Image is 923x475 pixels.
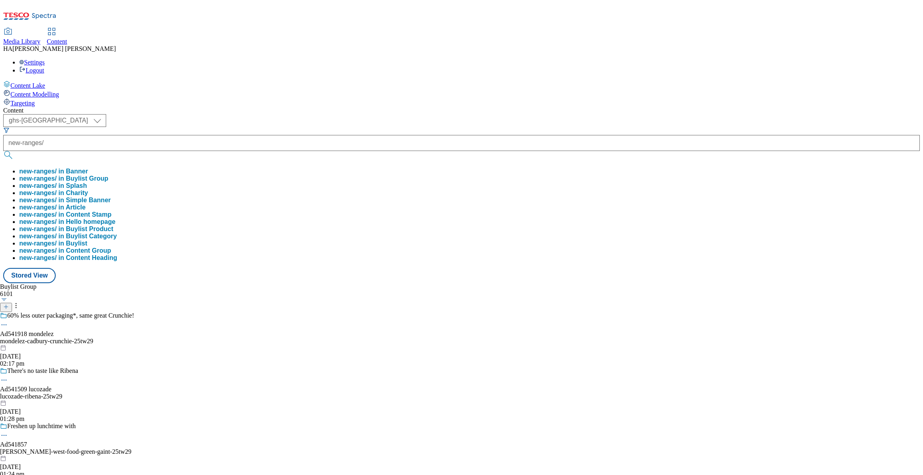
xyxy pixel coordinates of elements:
div: new-ranges/ in [19,240,87,247]
span: Content Lake [10,82,45,89]
button: new-ranges/ in Simple Banner [19,197,111,204]
span: Buylist [66,240,87,247]
button: new-ranges/ in Buylist Group [19,175,108,182]
div: 60% less outer packaging*, same great Crunchie! [7,312,134,319]
span: Charity [66,189,88,196]
button: new-ranges/ in Content Group [19,247,111,254]
a: Targeting [3,98,920,107]
button: new-ranges/ in Buylist Category [19,233,117,240]
span: [PERSON_NAME] [PERSON_NAME] [12,45,116,52]
a: Content [47,28,67,45]
svg: Search Filters [3,127,10,133]
button: new-ranges/ in Hello homepage [19,218,115,225]
span: Buylist Product [66,225,113,232]
button: new-ranges/ in Content Stamp [19,211,111,218]
input: Search [3,135,920,151]
a: Content Lake [3,81,920,89]
div: Content [3,107,920,114]
div: new-ranges/ in [19,233,117,240]
span: Media Library [3,38,40,45]
button: Stored View [3,268,56,283]
div: There's no taste like Ribena [7,367,78,374]
div: new-ranges/ in [19,204,86,211]
button: new-ranges/ in Buylist [19,240,87,247]
button: new-ranges/ in Splash [19,182,87,189]
button: new-ranges/ in Banner [19,168,88,175]
button: new-ranges/ in Charity [19,189,88,197]
a: Logout [19,67,44,74]
a: Settings [19,59,45,66]
button: new-ranges/ in Article [19,204,86,211]
span: Content Modelling [10,91,59,98]
span: Content [47,38,67,45]
span: HA [3,45,12,52]
button: new-ranges/ in Buylist Product [19,225,113,233]
a: Media Library [3,28,40,45]
a: Content Modelling [3,89,920,98]
div: new-ranges/ in [19,225,113,233]
div: Freshen up lunchtime with [7,423,76,430]
button: new-ranges/ in Content Heading [19,254,117,262]
span: Buylist Category [66,233,117,240]
span: Article [66,204,86,211]
span: Targeting [10,100,35,107]
div: new-ranges/ in [19,189,88,197]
